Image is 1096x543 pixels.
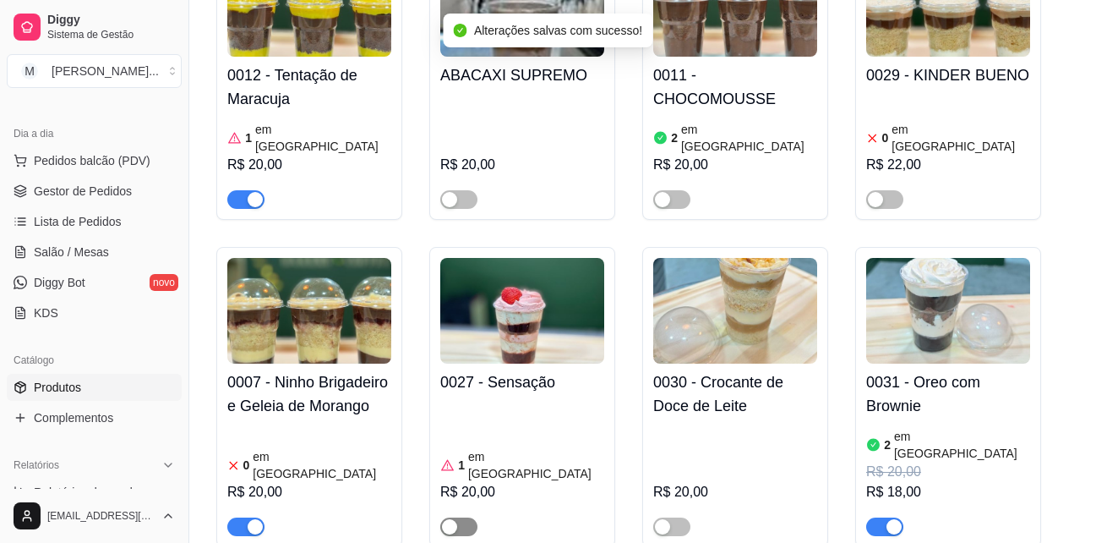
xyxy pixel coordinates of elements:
div: R$ 20,00 [653,155,817,175]
span: check-circle [454,24,467,37]
span: M [21,63,38,80]
article: em [GEOGRAPHIC_DATA] [255,121,391,155]
a: Relatórios de vendas [7,479,182,506]
button: Pedidos balcão (PDV) [7,147,182,174]
span: Complementos [34,409,113,426]
div: Catálogo [7,347,182,374]
div: R$ 20,00 [866,462,1030,482]
img: product-image [653,258,817,364]
article: em [GEOGRAPHIC_DATA] [894,428,1030,462]
span: Gestor de Pedidos [34,183,132,200]
h4: 0007 - Ninho Brigadeiro e Geleia de Morango [227,370,391,418]
span: Diggy [47,13,175,28]
a: Gestor de Pedidos [7,178,182,205]
article: 2 [884,436,891,453]
h4: 0031 - Oreo com Brownie [866,370,1030,418]
a: Diggy Botnovo [7,269,182,296]
div: [PERSON_NAME] ... [52,63,159,80]
img: product-image [866,258,1030,364]
a: DiggySistema de Gestão [7,7,182,47]
div: R$ 20,00 [653,482,817,502]
span: Relatórios [14,458,59,472]
span: Pedidos balcão (PDV) [34,152,150,169]
span: Produtos [34,379,81,396]
span: Lista de Pedidos [34,213,122,230]
h4: 0029 - KINDER BUENO [866,63,1030,87]
div: R$ 18,00 [866,482,1030,502]
article: 0 [882,129,889,146]
article: 1 [245,129,252,146]
article: em [GEOGRAPHIC_DATA] [253,448,391,482]
article: 1 [458,457,465,474]
span: KDS [34,304,58,321]
article: 0 [243,457,250,474]
article: em [GEOGRAPHIC_DATA] [468,448,604,482]
h4: 0027 - Sensação [440,370,604,394]
div: R$ 20,00 [227,482,391,502]
span: Diggy Bot [34,274,85,291]
h4: 0012 - Tentação de Maracuja [227,63,391,111]
img: product-image [440,258,604,364]
span: Alterações salvas com sucesso! [474,24,642,37]
img: product-image [227,258,391,364]
a: Complementos [7,404,182,431]
h4: 0011 - CHOCOMOUSSE [653,63,817,111]
div: R$ 20,00 [440,155,604,175]
button: [EMAIL_ADDRESS][DOMAIN_NAME] [7,496,182,536]
div: R$ 20,00 [440,482,604,502]
a: KDS [7,299,182,326]
article: em [GEOGRAPHIC_DATA] [892,121,1030,155]
article: 2 [671,129,678,146]
button: Select a team [7,54,182,88]
a: Produtos [7,374,182,401]
span: Sistema de Gestão [47,28,175,41]
div: R$ 22,00 [866,155,1030,175]
article: em [GEOGRAPHIC_DATA] [681,121,817,155]
div: R$ 20,00 [227,155,391,175]
h4: ABACAXI SUPREMO [440,63,604,87]
h4: 0030 - Crocante de Doce de Leite [653,370,817,418]
span: Salão / Mesas [34,244,109,261]
span: [EMAIL_ADDRESS][DOMAIN_NAME] [47,509,155,523]
a: Lista de Pedidos [7,208,182,235]
span: Relatórios de vendas [34,484,145,501]
a: Salão / Mesas [7,239,182,266]
div: Dia a dia [7,120,182,147]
